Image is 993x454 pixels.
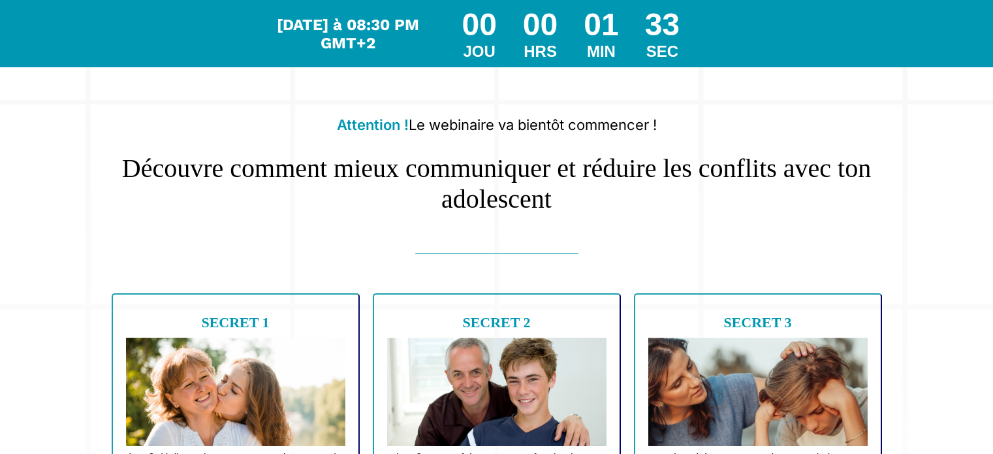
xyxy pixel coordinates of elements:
div: JOU [462,42,496,61]
div: 00 [462,7,496,42]
img: d70f9ede54261afe2763371d391305a3_Design_sans_titre_4.jpg [126,338,345,446]
div: Le webinar commence dans... [274,16,422,52]
h1: Découvre comment mieux communiquer et réduire les conflits avec ton adolescent [105,140,889,214]
div: 00 [523,7,558,42]
span: [DATE] à 08:30 PM GMT+2 [277,16,419,52]
div: MIN [584,42,618,61]
b: SECRET 1 [201,314,269,331]
div: HRS [523,42,558,61]
h2: Le webinaire va bientôt commencer ! [105,110,889,140]
div: 01 [584,7,618,42]
b: SECRET 2 [462,314,530,331]
img: 6e5ea48f4dd0521e46c6277ff4d310bb_Design_sans_titre_5.jpg [648,338,868,446]
b: SECRET 3 [723,314,791,331]
div: SEC [645,42,680,61]
div: 33 [645,7,680,42]
b: Attention ! [337,116,409,133]
img: 774e71fe38cd43451293438b60a23fce_Design_sans_titre_1.jpg [387,338,607,446]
